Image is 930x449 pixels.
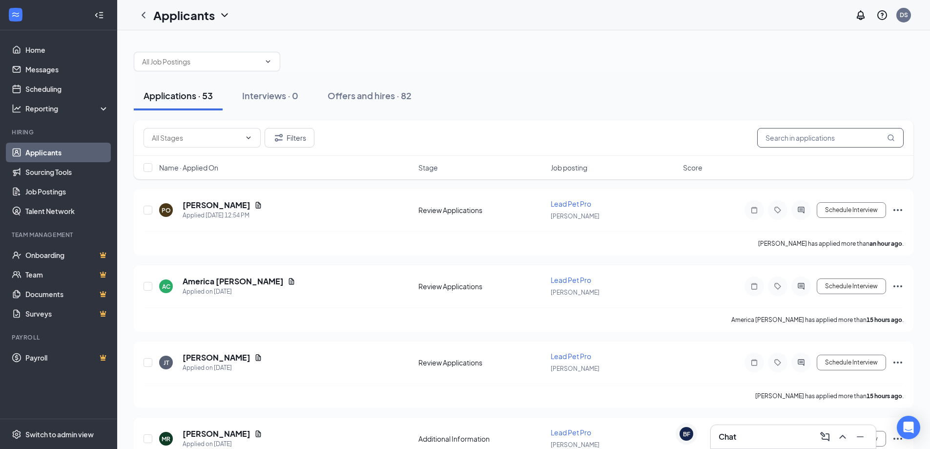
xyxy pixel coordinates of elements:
[245,134,252,142] svg: ChevronDown
[418,205,545,215] div: Review Applications
[25,40,109,60] a: Home
[162,435,170,443] div: MR
[892,357,904,368] svg: Ellipses
[551,428,591,437] span: Lead Pet Pro
[25,143,109,162] a: Applicants
[153,7,215,23] h1: Applicants
[855,9,867,21] svg: Notifications
[817,202,886,218] button: Schedule Interview
[418,281,545,291] div: Review Applications
[817,278,886,294] button: Schedule Interview
[748,282,760,290] svg: Note
[162,282,170,291] div: AC
[25,79,109,99] a: Scheduling
[757,128,904,148] input: Search in applications
[719,431,736,442] h3: Chat
[138,9,149,21] svg: ChevronLeft
[25,162,109,182] a: Sourcing Tools
[731,316,904,324] p: America [PERSON_NAME] has applied more than .
[892,204,904,216] svg: Ellipses
[144,89,213,102] div: Applications · 53
[12,231,107,239] div: Team Management
[551,213,599,220] span: [PERSON_NAME]
[867,316,902,323] b: 15 hours ago
[551,352,591,361] span: Lead Pet Pro
[183,439,262,449] div: Applied on [DATE]
[817,429,833,445] button: ComposeMessage
[551,289,599,296] span: [PERSON_NAME]
[11,10,21,20] svg: WorkstreamLogo
[551,163,587,172] span: Job posting
[12,104,21,113] svg: Analysis
[551,365,599,372] span: [PERSON_NAME]
[254,201,262,209] svg: Document
[795,206,807,214] svg: ActiveChat
[152,132,241,143] input: All Stages
[551,199,591,208] span: Lead Pet Pro
[900,11,908,19] div: DS
[183,352,250,363] h5: [PERSON_NAME]
[819,431,831,443] svg: ComposeMessage
[183,276,284,287] h5: America [PERSON_NAME]
[683,430,690,438] div: BF
[183,428,250,439] h5: [PERSON_NAME]
[12,429,21,439] svg: Settings
[219,9,230,21] svg: ChevronDown
[159,163,218,172] span: Name · Applied On
[418,434,545,444] div: Additional Information
[25,348,109,367] a: PayrollCrown
[254,430,262,438] svg: Document
[25,201,109,221] a: Talent Network
[288,278,295,285] svg: Document
[25,284,109,304] a: DocumentsCrown
[183,211,262,220] div: Applied [DATE] 12:54 PM
[876,9,888,21] svg: QuestionInfo
[328,89,412,102] div: Offers and hires · 82
[897,416,920,439] div: Open Intercom Messenger
[817,355,886,370] button: Schedule Interview
[164,359,169,367] div: JT
[852,429,868,445] button: Minimize
[748,206,760,214] svg: Note
[25,304,109,323] a: SurveysCrown
[837,431,848,443] svg: ChevronUp
[887,134,895,142] svg: MagnifyingGlass
[748,359,760,366] svg: Note
[551,441,599,449] span: [PERSON_NAME]
[795,282,807,290] svg: ActiveChat
[25,245,109,265] a: OnboardingCrown
[183,363,262,373] div: Applied on [DATE]
[162,206,171,214] div: PO
[892,433,904,445] svg: Ellipses
[854,431,866,443] svg: Minimize
[772,206,784,214] svg: Tag
[892,280,904,292] svg: Ellipses
[264,58,272,65] svg: ChevronDown
[254,354,262,362] svg: Document
[683,163,703,172] span: Score
[418,358,545,367] div: Review Applications
[867,392,902,400] b: 15 hours ago
[183,200,250,211] h5: [PERSON_NAME]
[755,392,904,400] p: [PERSON_NAME] has applied more than .
[772,282,784,290] svg: Tag
[795,359,807,366] svg: ActiveChat
[418,163,438,172] span: Stage
[273,132,285,144] svg: Filter
[25,60,109,79] a: Messages
[551,276,591,284] span: Lead Pet Pro
[772,359,784,366] svg: Tag
[25,182,109,201] a: Job Postings
[242,89,298,102] div: Interviews · 0
[25,104,109,113] div: Reporting
[12,128,107,136] div: Hiring
[265,128,314,148] button: Filter Filters
[25,265,109,284] a: TeamCrown
[12,333,107,342] div: Payroll
[142,56,260,67] input: All Job Postings
[94,10,104,20] svg: Collapse
[183,287,295,297] div: Applied on [DATE]
[25,429,94,439] div: Switch to admin view
[835,429,850,445] button: ChevronUp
